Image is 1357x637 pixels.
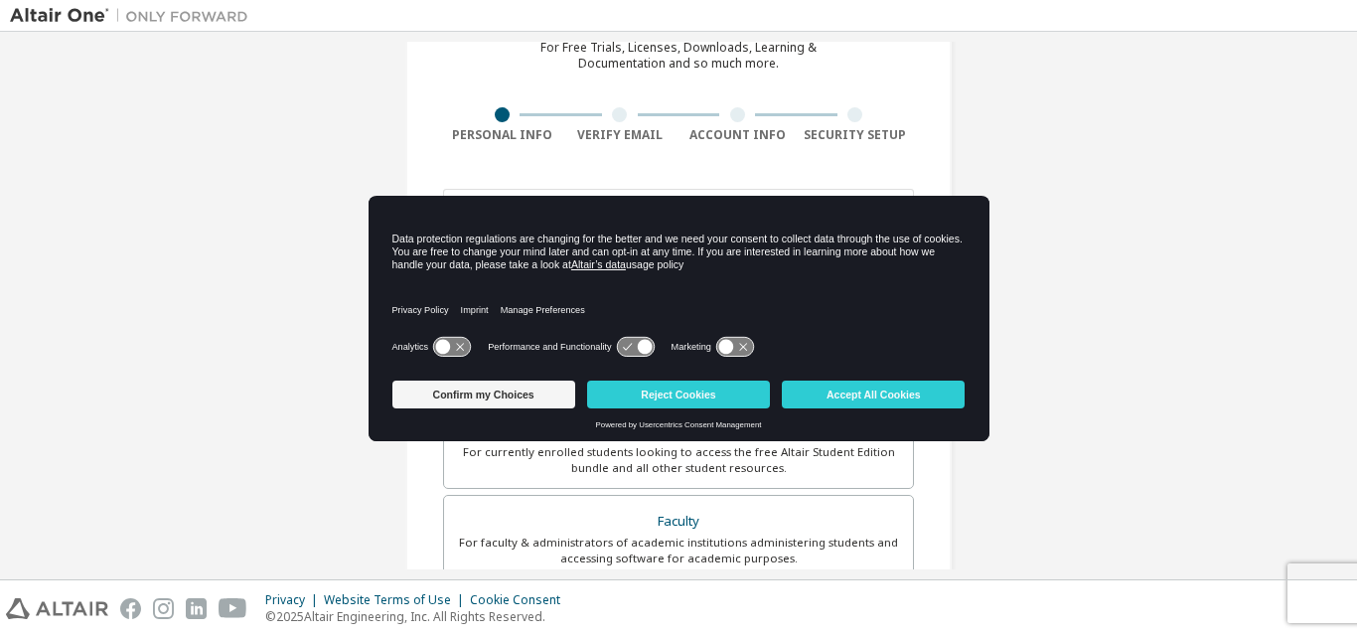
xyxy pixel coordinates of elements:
div: Verify Email [561,127,679,143]
div: Personal Info [443,127,561,143]
img: altair_logo.svg [6,598,108,619]
div: Cookie Consent [470,592,572,608]
div: Website Terms of Use [324,592,470,608]
div: Faculty [456,508,901,536]
img: youtube.svg [219,598,247,619]
div: For Free Trials, Licenses, Downloads, Learning & Documentation and so much more. [540,40,817,72]
img: instagram.svg [153,598,174,619]
div: Account Info [678,127,797,143]
div: For faculty & administrators of academic institutions administering students and accessing softwa... [456,535,901,566]
img: linkedin.svg [186,598,207,619]
div: Security Setup [797,127,915,143]
div: Privacy [265,592,324,608]
img: Altair One [10,6,258,26]
div: For currently enrolled students looking to access the free Altair Student Edition bundle and all ... [456,444,901,476]
p: © 2025 Altair Engineering, Inc. All Rights Reserved. [265,608,572,625]
img: facebook.svg [120,598,141,619]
